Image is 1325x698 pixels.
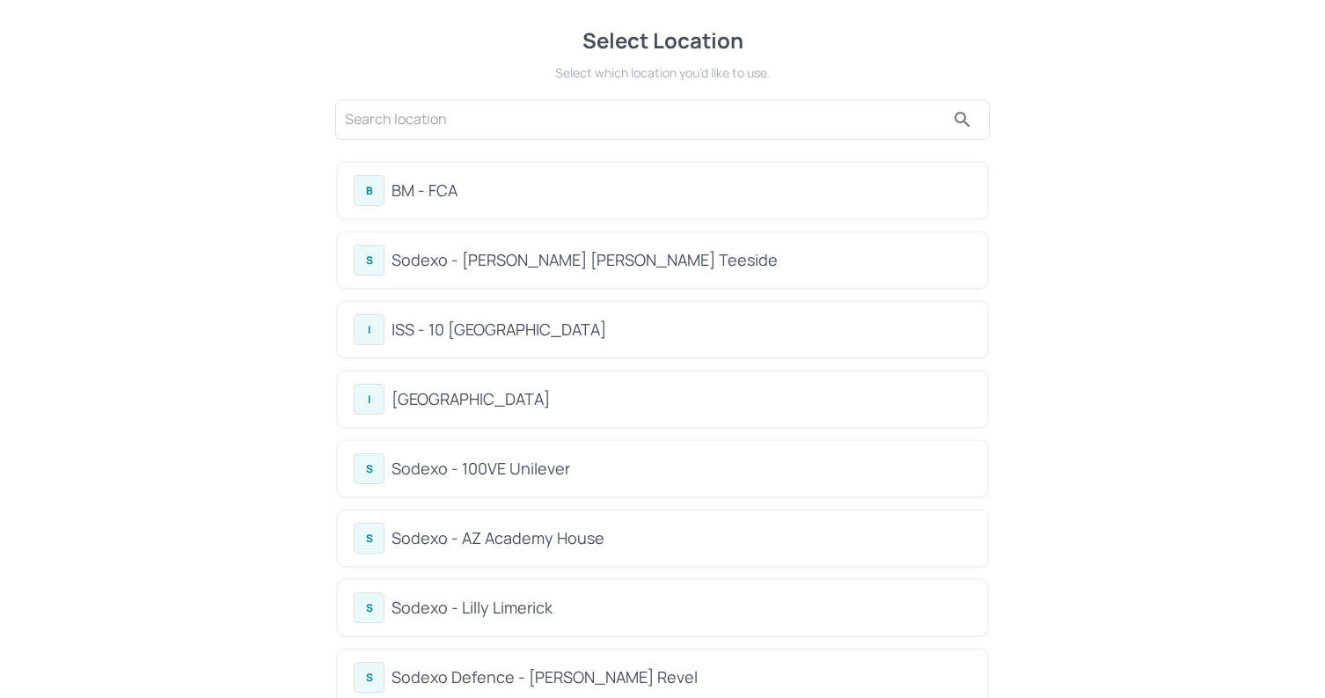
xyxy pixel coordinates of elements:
[392,665,971,689] div: Sodexo Defence - [PERSON_NAME] Revel
[354,453,384,484] div: S
[392,387,971,411] div: [GEOGRAPHIC_DATA]
[354,314,384,345] div: I
[333,25,992,56] div: Select Location
[354,245,384,276] div: S
[392,248,971,272] div: Sodexo - [PERSON_NAME] [PERSON_NAME] Teeside
[333,63,992,82] div: Select which location you’d like to use.
[945,102,980,137] button: search
[392,318,971,342] div: ISS - 10 [GEOGRAPHIC_DATA]
[392,526,971,550] div: Sodexo - AZ Academy House
[354,175,384,206] div: B
[354,662,384,693] div: S
[354,523,384,554] div: S
[392,457,971,481] div: Sodexo - 100VE Unilever
[392,596,971,620] div: Sodexo - Lilly Limerick
[345,106,945,134] input: Search location
[354,592,384,623] div: S
[354,384,384,415] div: I
[392,179,971,202] div: BM - FCA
